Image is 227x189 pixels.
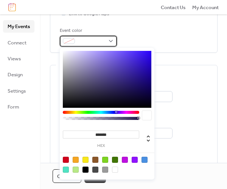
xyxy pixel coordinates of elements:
div: #9B9B9B [102,167,108,173]
span: Form [8,103,19,111]
span: Design [8,71,23,79]
a: My Account [192,3,219,11]
span: My Account [192,4,219,11]
div: #FFFFFF [112,167,118,173]
span: Cancel [57,173,77,180]
span: Save [89,173,101,180]
a: Design [3,68,34,80]
span: Link to Google Maps [69,10,109,18]
div: #50E3C2 [63,167,69,173]
div: #F5A623 [73,157,79,163]
div: #8B572A [92,157,98,163]
div: #7ED321 [102,157,108,163]
div: #9013FE [132,157,138,163]
a: Connect [3,36,34,49]
a: Settings [3,85,34,97]
div: #4A90E2 [141,157,148,163]
div: #F8E71C [82,157,89,163]
div: #000000 [82,167,89,173]
div: #BD10E0 [122,157,128,163]
button: Cancel [53,169,81,183]
a: Form [3,101,34,113]
span: Settings [8,87,26,95]
label: hex [63,144,139,148]
span: Views [8,55,21,63]
a: Contact Us [161,3,186,11]
span: Contact Us [161,4,186,11]
a: My Events [3,20,34,32]
div: #417505 [112,157,118,163]
a: Views [3,52,34,65]
span: My Events [8,23,30,30]
div: Event color [60,27,115,35]
span: Connect [8,39,26,47]
div: #4A4A4A [92,167,98,173]
div: #B8E986 [73,167,79,173]
img: logo [8,3,16,11]
div: #D0021B [63,157,69,163]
